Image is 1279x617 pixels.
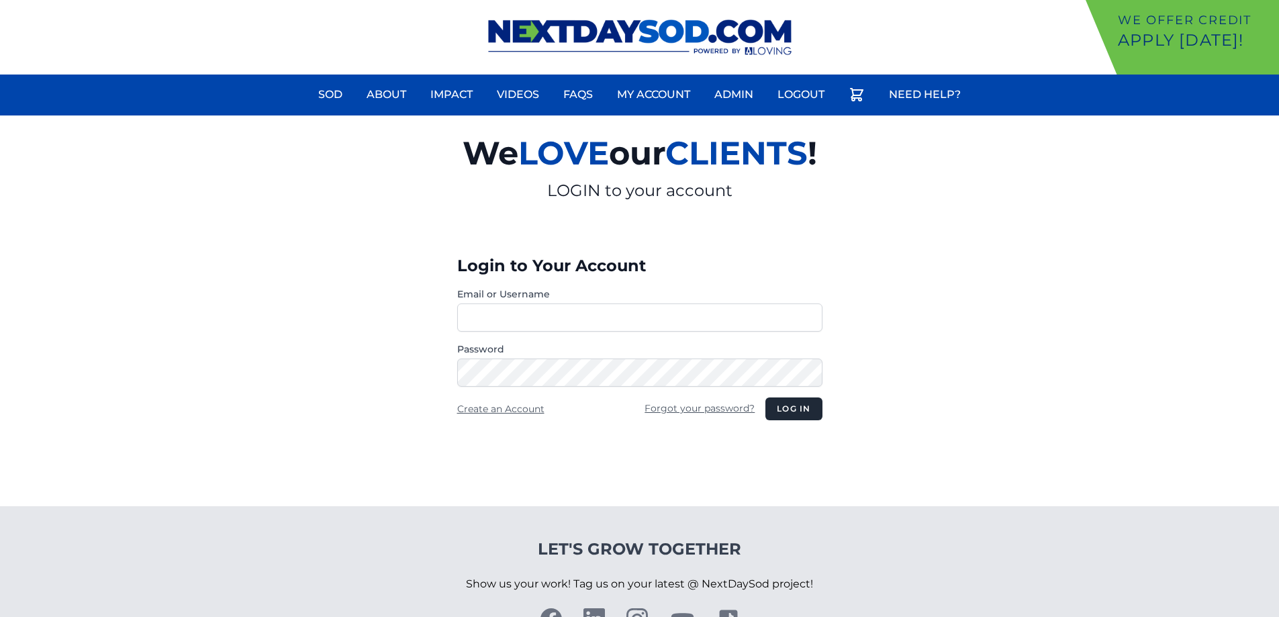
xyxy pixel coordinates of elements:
a: Logout [769,79,833,111]
a: Create an Account [457,403,544,415]
label: Password [457,342,822,356]
button: Log in [765,397,822,420]
p: Apply [DATE]! [1118,30,1274,51]
a: About [359,79,414,111]
a: Need Help? [881,79,969,111]
a: Impact [422,79,481,111]
a: My Account [609,79,698,111]
p: We offer Credit [1118,11,1274,30]
a: Sod [310,79,350,111]
label: Email or Username [457,287,822,301]
span: LOVE [518,134,609,173]
p: Show us your work! Tag us on your latest @ NextDaySod project! [466,560,813,608]
a: FAQs [555,79,601,111]
a: Admin [706,79,761,111]
h2: We our ! [307,126,973,180]
a: Forgot your password? [645,402,755,414]
p: LOGIN to your account [307,180,973,201]
h4: Let's Grow Together [466,538,813,560]
span: CLIENTS [665,134,808,173]
h3: Login to Your Account [457,255,822,277]
a: Videos [489,79,547,111]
